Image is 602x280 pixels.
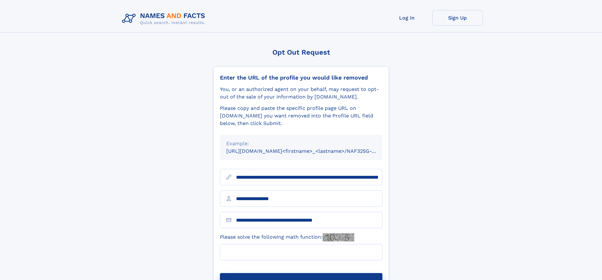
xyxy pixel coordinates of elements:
[226,148,394,154] small: [URL][DOMAIN_NAME]<firstname>_<lastname>/NAF325G-xxxxxxxx
[220,74,382,81] div: Enter the URL of the profile you would like removed
[119,10,210,27] img: Logo Names and Facts
[220,86,382,101] div: You, or an authorized agent on your behalf, may request to opt-out of the sale of your informatio...
[220,233,354,241] label: Please solve the following math function:
[220,104,382,127] div: Please copy and paste the specific profile page URL on [DOMAIN_NAME] you want removed into the Pr...
[432,10,483,26] a: Sign Up
[213,48,389,56] div: Opt Out Request
[226,140,376,147] div: Example:
[382,10,432,26] a: Log In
